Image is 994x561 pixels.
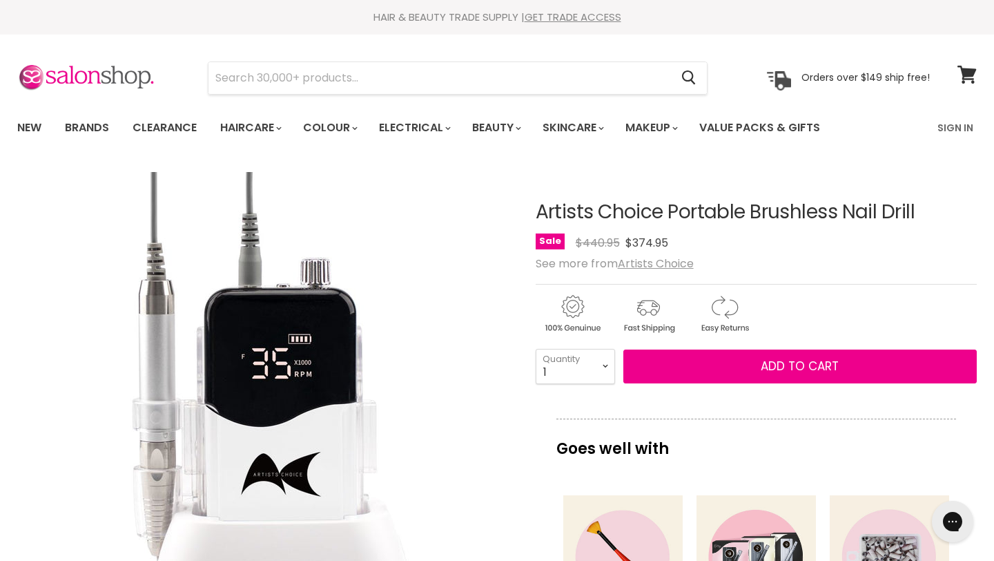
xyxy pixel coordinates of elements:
a: Beauty [462,113,529,142]
ul: Main menu [7,108,880,148]
a: Brands [55,113,119,142]
select: Quantity [536,349,615,383]
button: Add to cart [623,350,977,384]
a: Value Packs & Gifts [689,113,830,142]
img: shipping.gif [612,293,685,335]
a: Makeup [615,113,686,142]
p: Goes well with [556,419,956,464]
span: $440.95 [576,235,620,251]
a: Skincare [532,113,612,142]
iframe: Gorgias live chat messenger [925,496,980,547]
button: Search [670,62,707,94]
a: Haircare [210,113,290,142]
input: Search [208,62,670,94]
a: Electrical [369,113,459,142]
a: Clearance [122,113,207,142]
form: Product [208,61,708,95]
a: Colour [293,113,366,142]
span: See more from [536,256,694,272]
img: returns.gif [688,293,761,335]
h1: Artists Choice Portable Brushless Nail Drill [536,202,977,223]
img: genuine.gif [536,293,609,335]
a: Artists Choice [618,256,694,272]
span: $374.95 [625,235,668,251]
span: Add to cart [761,358,839,374]
span: Sale [536,234,565,249]
a: New [7,113,52,142]
p: Orders over $149 ship free! [801,71,930,84]
a: Sign In [929,113,982,142]
a: GET TRADE ACCESS [525,10,621,24]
